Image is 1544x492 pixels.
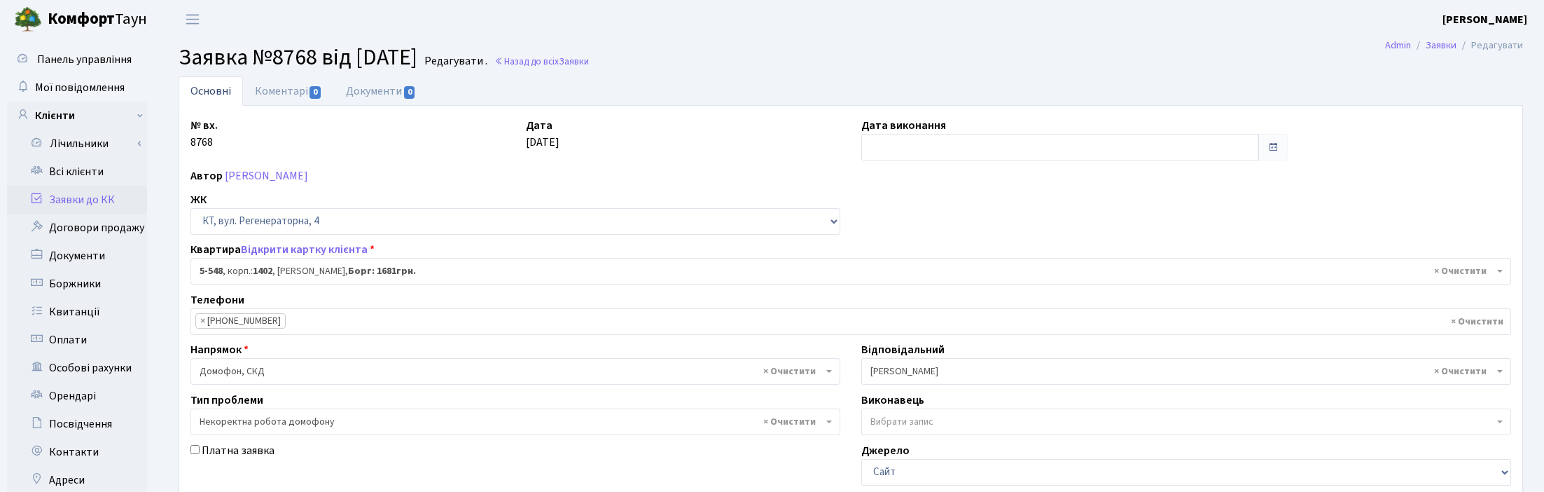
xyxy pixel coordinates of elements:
[404,86,415,99] span: 0
[310,86,321,99] span: 0
[179,76,243,106] a: Основні
[526,117,552,134] label: Дата
[7,382,147,410] a: Орендарі
[243,76,334,106] a: Коментарі
[7,242,147,270] a: Документи
[7,410,147,438] a: Посвідчення
[16,130,147,158] a: Лічильники
[861,341,945,358] label: Відповідальний
[190,341,249,358] label: Напрямок
[190,168,223,184] label: Автор
[1426,38,1456,53] a: Заявки
[1442,11,1527,28] a: [PERSON_NAME]
[200,314,205,328] span: ×
[48,8,115,30] b: Комфорт
[175,8,210,31] button: Переключити навігацію
[190,392,263,409] label: Тип проблеми
[861,392,924,409] label: Виконавець
[7,270,147,298] a: Боржники
[1364,31,1544,60] nav: breadcrumb
[7,354,147,382] a: Особові рахунки
[190,241,375,258] label: Квартира
[195,313,286,329] li: +380672207950
[241,242,368,257] a: Відкрити картку клієнта
[7,186,147,214] a: Заявки до КК
[348,264,416,278] b: Борг: 1681грн.
[202,442,274,459] label: Платна заявка
[35,80,125,95] span: Мої повідомлення
[861,117,946,134] label: Дата виконання
[190,191,207,208] label: ЖК
[190,292,244,308] label: Телефони
[190,358,840,385] span: Домофон, СКД
[7,102,147,130] a: Клієнти
[1385,38,1411,53] a: Admin
[870,364,1494,378] span: Коровін О.Д.
[861,358,1511,385] span: Коровін О.Д.
[253,264,272,278] b: 1402
[7,46,147,74] a: Панель управління
[190,409,840,435] span: Некоректна робота домофону
[1451,315,1503,329] span: Видалити всі елементи
[200,364,823,378] span: Домофон, СКД
[334,76,428,106] a: Документи
[37,52,132,67] span: Панель управління
[422,55,487,68] small: Редагувати .
[7,214,147,242] a: Договори продажу
[763,364,816,378] span: Видалити всі елементи
[200,264,223,278] b: 5-548
[515,117,851,160] div: [DATE]
[1434,364,1487,378] span: Видалити всі елементи
[14,6,42,34] img: logo.png
[559,55,589,68] span: Заявки
[7,74,147,102] a: Мої повідомлення
[861,442,910,459] label: Джерело
[7,158,147,186] a: Всі клієнти
[180,117,515,160] div: 8768
[1456,38,1523,53] li: Редагувати
[870,415,933,429] span: Вибрати запис
[48,8,147,32] span: Таун
[7,298,147,326] a: Квитанції
[1434,264,1487,278] span: Видалити всі елементи
[494,55,589,68] a: Назад до всіхЗаявки
[190,117,218,134] label: № вх.
[763,415,816,429] span: Видалити всі елементи
[179,41,417,74] span: Заявка №8768 від [DATE]
[225,168,308,184] a: [PERSON_NAME]
[190,258,1511,285] span: <b>5-548</b>, корп.: <b>1402</b>, Романова Ольга Олександрівна, <b>Борг: 1681грн.</b>
[200,264,1494,278] span: <b>5-548</b>, корп.: <b>1402</b>, Романова Ольга Олександрівна, <b>Борг: 1681грн.</b>
[7,326,147,354] a: Оплати
[1442,12,1527,27] b: [PERSON_NAME]
[7,438,147,466] a: Контакти
[200,415,823,429] span: Некоректна робота домофону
